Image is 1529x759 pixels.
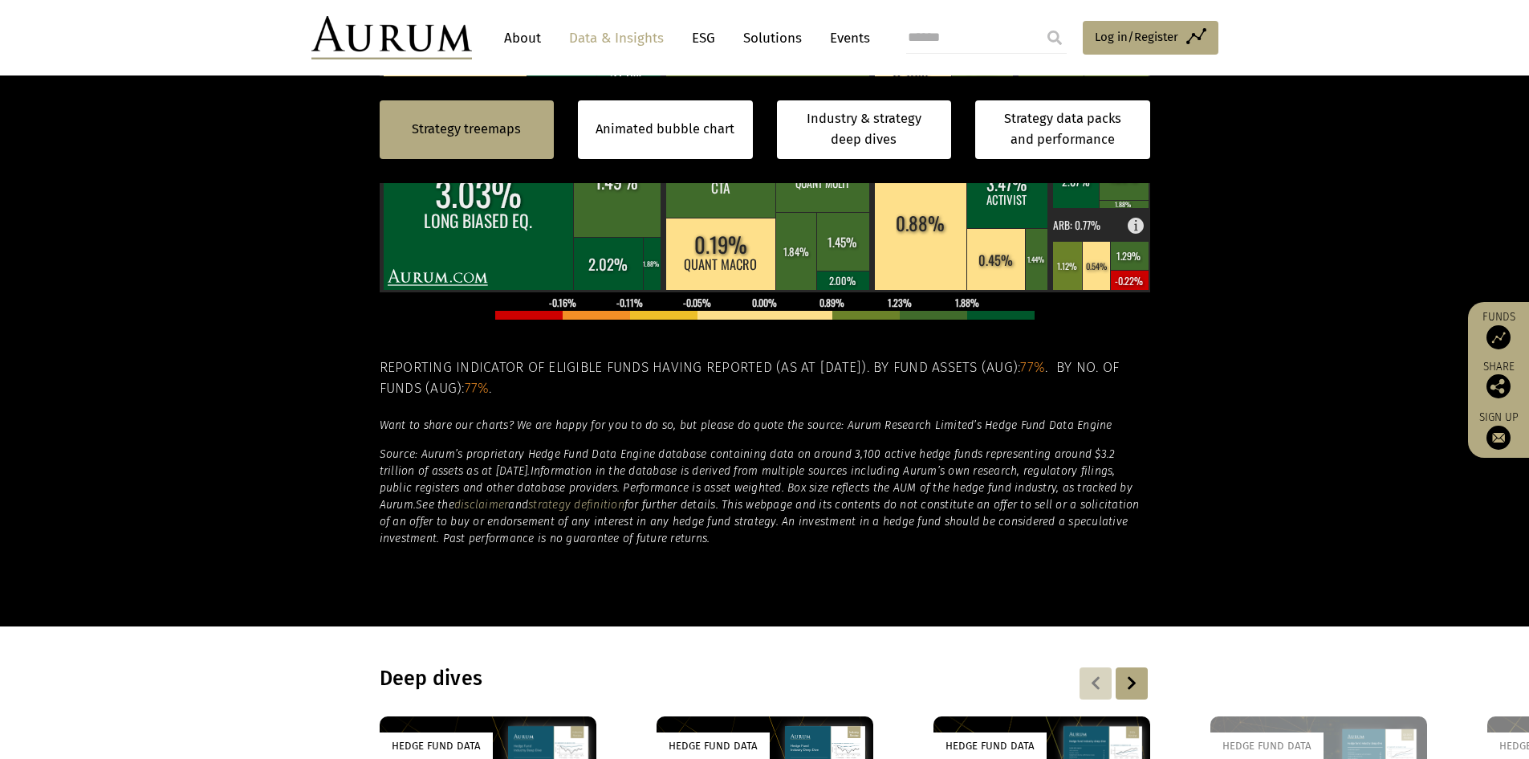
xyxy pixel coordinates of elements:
[380,732,493,759] div: Hedge Fund Data
[933,732,1047,759] div: Hedge Fund Data
[1486,325,1511,349] img: Access Funds
[777,100,952,159] a: Industry & strategy deep dives
[1039,22,1071,54] input: Submit
[1486,374,1511,398] img: Share this post
[657,732,770,759] div: Hedge Fund Data
[416,498,454,512] em: See the
[412,119,521,140] a: Strategy treemaps
[380,667,943,691] h3: Deep dives
[454,498,509,512] a: disclaimer
[380,498,1140,545] em: for further details. This webpage and its contents do not constitute an offer to sell or a solici...
[684,23,723,53] a: ESG
[1476,410,1521,450] a: Sign up
[1083,21,1218,55] a: Log in/Register
[311,16,472,59] img: Aurum
[1476,361,1521,398] div: Share
[1020,359,1045,376] span: 77%
[975,100,1150,159] a: Strategy data packs and performance
[496,23,549,53] a: About
[508,498,528,512] em: and
[380,447,1116,478] em: Source: Aurum’s proprietary Hedge Fund Data Engine database containing data on around 3,100 activ...
[1095,27,1178,47] span: Log in/Register
[735,23,810,53] a: Solutions
[1486,426,1511,450] img: Sign up to our newsletter
[1210,732,1324,759] div: Hedge Fund Data
[596,119,734,140] a: Animated bubble chart
[561,23,672,53] a: Data & Insights
[528,498,624,512] a: strategy definition
[380,357,1150,400] h5: Reporting indicator of eligible funds having reported (as at [DATE]). By fund assets (Aug): . By ...
[380,464,1133,512] em: Information in the database is derived from multiple sources including Aurum’s own research, regu...
[1476,310,1521,349] a: Funds
[380,418,1112,432] em: Want to share our charts? We are happy for you to do so, but please do quote the source: Aurum Re...
[822,23,870,53] a: Events
[465,380,490,397] span: 77%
